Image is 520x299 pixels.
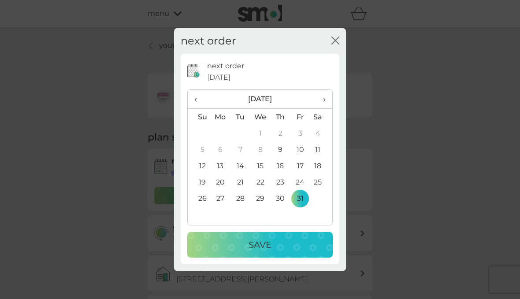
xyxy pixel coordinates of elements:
th: Fr [290,109,310,126]
td: 26 [188,190,210,207]
td: 6 [210,141,230,158]
td: 30 [271,190,290,207]
td: 27 [210,190,230,207]
td: 16 [271,158,290,174]
td: 31 [290,190,310,207]
button: close [331,37,339,46]
h2: next order [181,35,236,48]
td: 21 [230,174,250,190]
span: ‹ [194,90,204,108]
td: 23 [271,174,290,190]
td: 25 [310,174,332,190]
th: Mo [210,109,230,126]
td: 17 [290,158,310,174]
th: Th [271,109,290,126]
td: 14 [230,158,250,174]
p: next order [207,60,244,72]
td: 4 [310,125,332,141]
td: 9 [271,141,290,158]
td: 15 [250,158,271,174]
th: [DATE] [210,90,310,109]
td: 19 [188,174,210,190]
td: 20 [210,174,230,190]
td: 8 [250,141,271,158]
th: Tu [230,109,250,126]
p: Save [249,238,271,252]
td: 18 [310,158,332,174]
button: Save [187,232,333,258]
td: 7 [230,141,250,158]
th: Sa [310,109,332,126]
td: 1 [250,125,271,141]
td: 3 [290,125,310,141]
td: 28 [230,190,250,207]
td: 11 [310,141,332,158]
td: 22 [250,174,271,190]
th: We [250,109,271,126]
td: 2 [271,125,290,141]
td: 24 [290,174,310,190]
th: Su [188,109,210,126]
td: 13 [210,158,230,174]
td: 10 [290,141,310,158]
span: › [317,90,326,108]
span: [DATE] [207,72,230,83]
td: 12 [188,158,210,174]
td: 29 [250,190,271,207]
td: 5 [188,141,210,158]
